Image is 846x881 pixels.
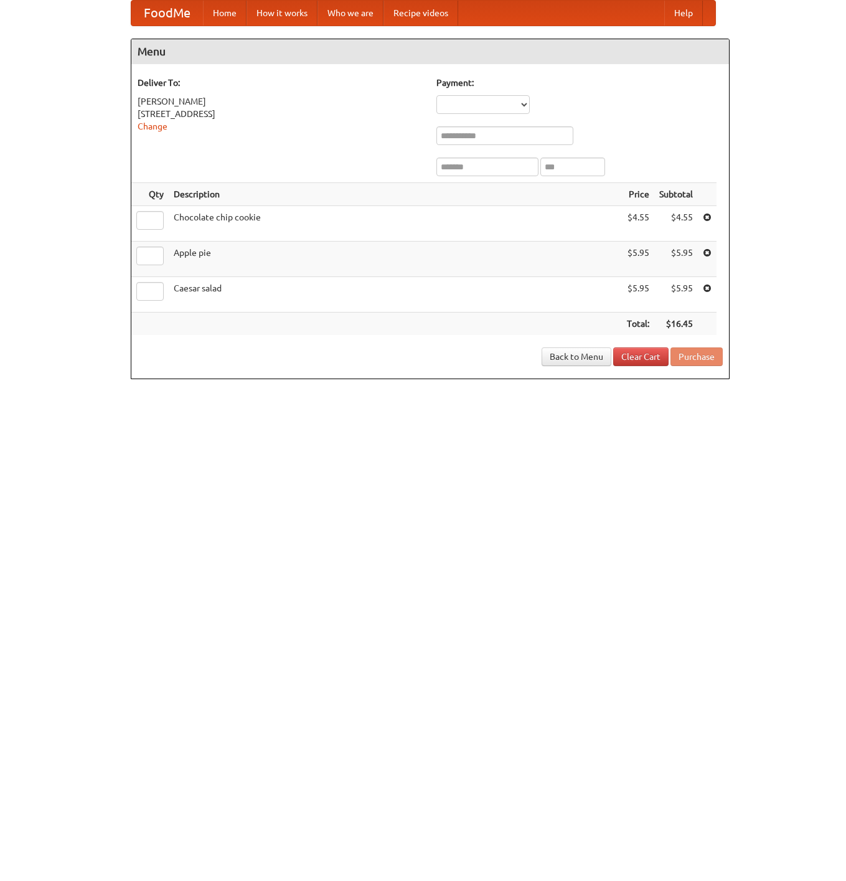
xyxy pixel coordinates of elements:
[654,242,698,277] td: $5.95
[622,206,654,242] td: $4.55
[203,1,247,26] a: Home
[654,313,698,336] th: $16.45
[664,1,703,26] a: Help
[169,242,622,277] td: Apple pie
[131,183,169,206] th: Qty
[169,183,622,206] th: Description
[131,39,729,64] h4: Menu
[654,277,698,313] td: $5.95
[247,1,317,26] a: How it works
[436,77,723,89] h5: Payment:
[654,183,698,206] th: Subtotal
[138,77,424,89] h5: Deliver To:
[613,347,669,366] a: Clear Cart
[317,1,383,26] a: Who we are
[670,347,723,366] button: Purchase
[622,313,654,336] th: Total:
[542,347,611,366] a: Back to Menu
[383,1,458,26] a: Recipe videos
[138,95,424,108] div: [PERSON_NAME]
[131,1,203,26] a: FoodMe
[622,242,654,277] td: $5.95
[169,206,622,242] td: Chocolate chip cookie
[654,206,698,242] td: $4.55
[622,183,654,206] th: Price
[138,108,424,120] div: [STREET_ADDRESS]
[622,277,654,313] td: $5.95
[138,121,167,131] a: Change
[169,277,622,313] td: Caesar salad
